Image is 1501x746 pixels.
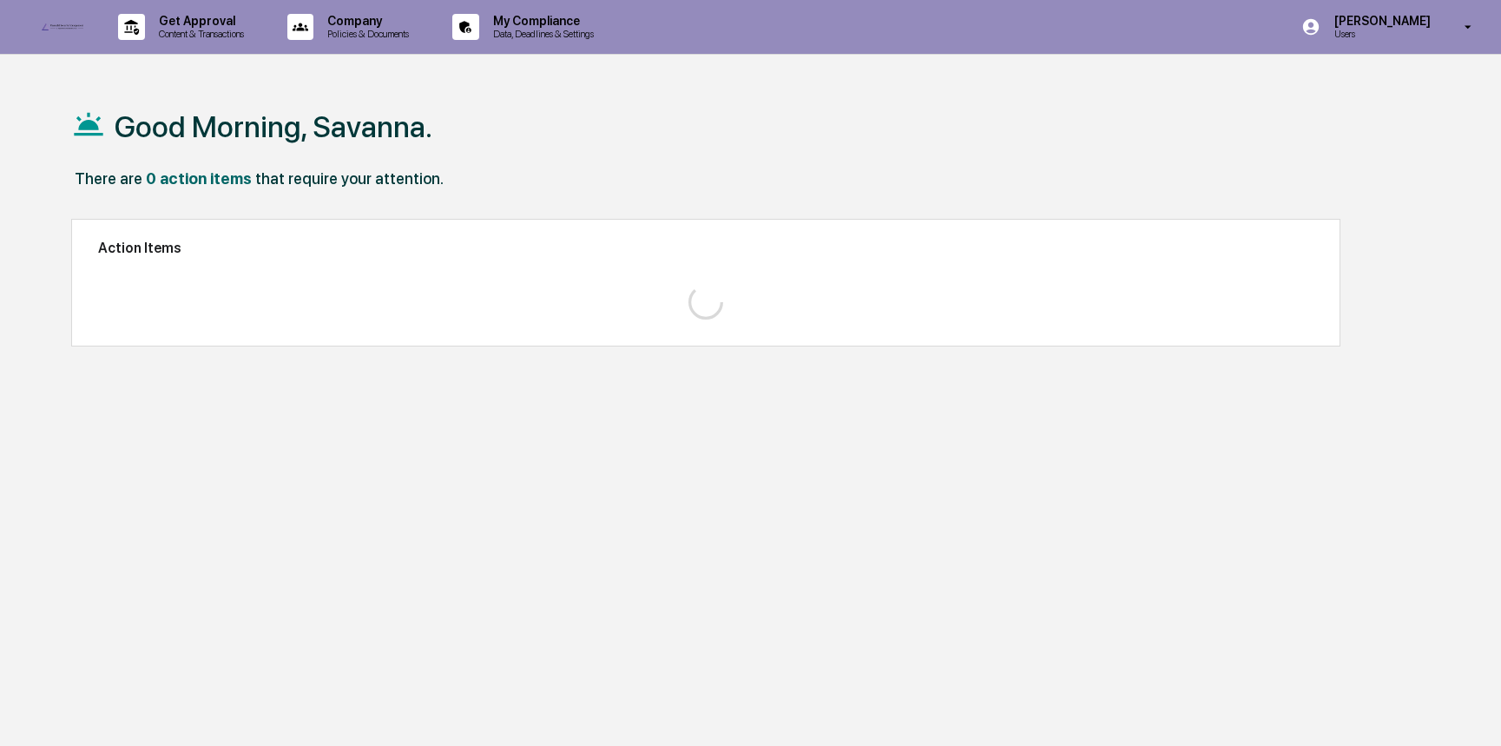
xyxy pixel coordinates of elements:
div: There are [75,169,142,188]
h1: Good Morning, Savanna. [115,109,432,144]
p: [PERSON_NAME] [1320,14,1439,28]
p: Get Approval [145,14,253,28]
h2: Action Items [98,240,1313,256]
p: My Compliance [479,14,602,28]
p: Content & Transactions [145,28,253,40]
div: that require your attention. [255,169,444,188]
div: 0 action items [146,169,252,188]
p: Company [313,14,418,28]
p: Users [1320,28,1439,40]
p: Policies & Documents [313,28,418,40]
p: Data, Deadlines & Settings [479,28,602,40]
img: logo [42,23,83,30]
